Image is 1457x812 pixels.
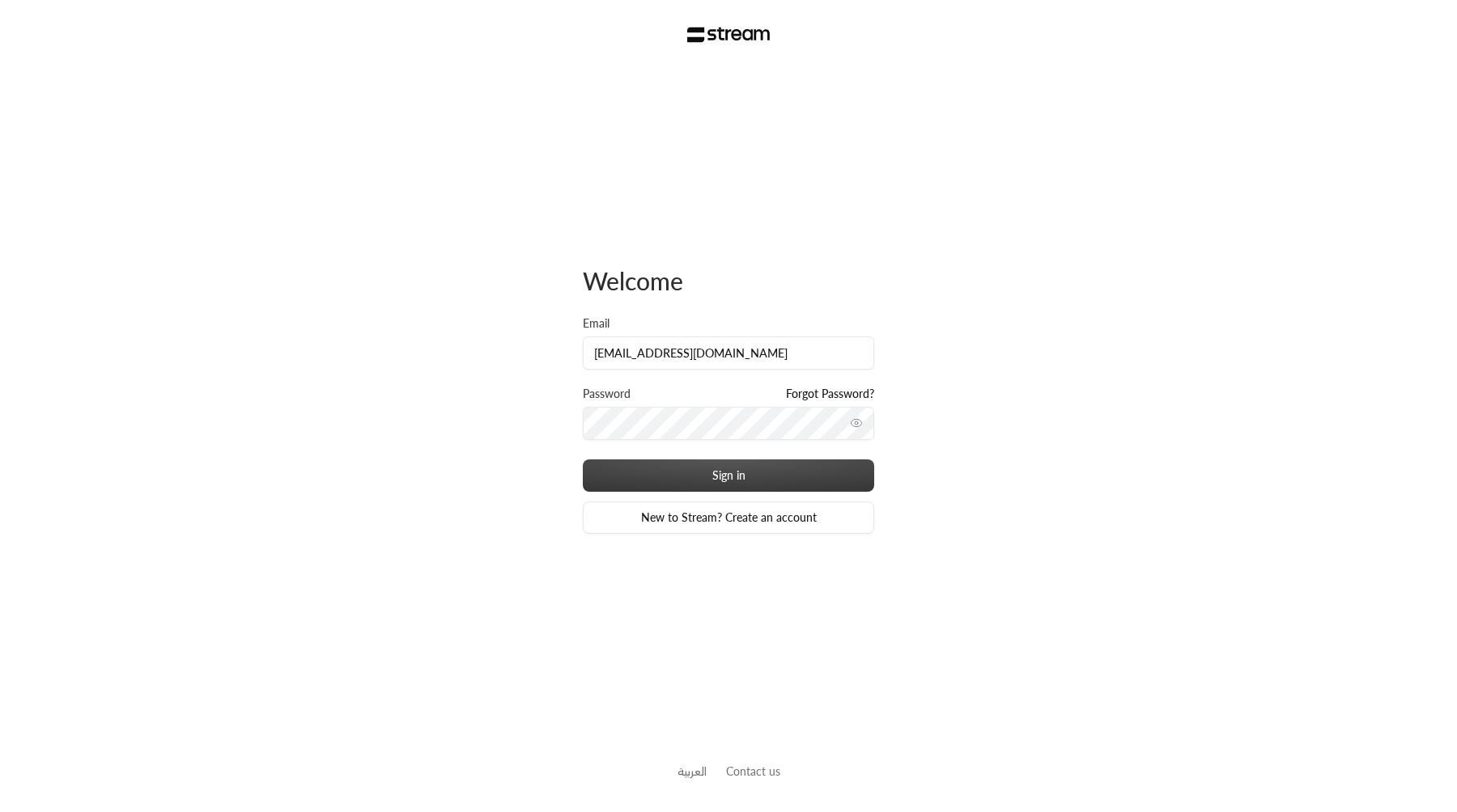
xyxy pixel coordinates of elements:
[583,315,610,332] label: Email
[583,386,631,402] label: Password
[583,459,874,492] button: Sign in
[726,763,780,780] button: Contact us
[687,27,771,43] img: Stream Logo
[786,386,874,402] a: Forgot Password?
[583,266,683,295] span: Welcome
[726,764,780,778] a: Contact us
[843,410,869,436] button: toggle password visibility
[583,501,874,534] a: New to Stream? Create an account
[678,756,707,786] a: العربية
